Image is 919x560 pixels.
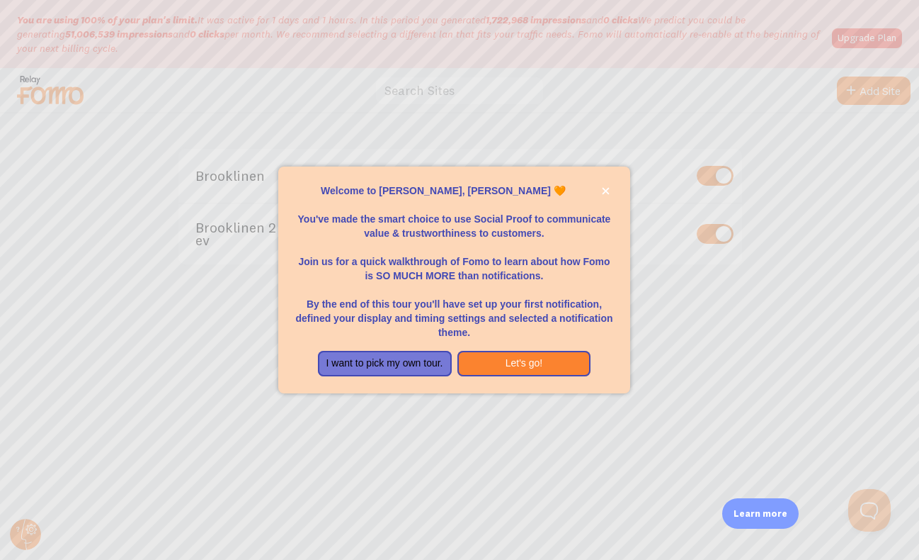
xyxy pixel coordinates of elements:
[598,184,613,198] button: close,
[722,498,799,529] div: Learn more
[295,198,613,240] p: You've made the smart choice to use Social Proof to communicate value & trustworthiness to custom...
[295,240,613,283] p: Join us for a quick walkthrough of Fomo to learn about how Fomo is SO MUCH MORE than notifications.
[318,351,452,376] button: I want to pick my own tour.
[278,167,630,393] div: Welcome to Fomo, Eric Iversen 🧡You&amp;#39;ve made the smart choice to use Social Proof to commun...
[734,507,787,520] p: Learn more
[457,351,591,376] button: Let's go!
[295,283,613,340] p: By the end of this tour you'll have set up your first notification, defined your display and timi...
[295,184,613,198] p: Welcome to [PERSON_NAME], [PERSON_NAME] 🧡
